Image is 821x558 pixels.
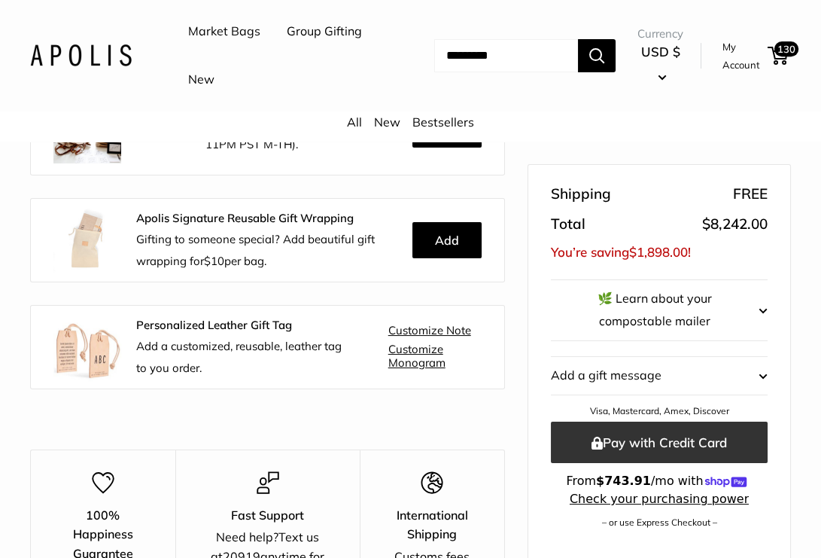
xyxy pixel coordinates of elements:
[551,281,768,341] button: 🌿 Learn about your compostable mailer
[551,245,691,261] span: You’re saving !
[188,69,214,91] a: New
[136,232,375,267] span: Gifting to someone special? Add beautiful gift wrapping for per bag.
[551,181,611,209] span: Shipping
[202,506,333,526] p: Fast Support
[637,40,683,88] button: USD $
[774,41,798,56] span: 130
[287,20,362,43] a: Group Gifting
[578,39,616,72] button: Search
[769,47,788,65] a: 130
[387,506,479,544] p: International Shipping
[188,20,260,43] a: Market Bags
[590,405,729,416] a: Visa, Mastercard, Amex, Discover
[412,114,474,130] a: Bestsellers
[53,313,121,381] img: Apolis_Leather-Gift-Tag_Group_180x.jpg
[551,422,768,464] button: Pay with Credit Card
[388,324,471,337] a: Customize Note
[136,318,292,332] strong: Personalized Leather Gift Tag
[702,215,768,233] span: $8,242.00
[641,44,680,59] span: USD $
[733,181,768,209] span: FREE
[136,211,354,225] strong: Apolis Signature Reusable Gift Wrapping
[53,206,121,274] img: Apolis_GiftWrapping_5_90x_2x.jpg
[204,254,224,268] span: $10
[551,211,585,238] span: Total
[136,339,342,374] span: Add a customized, reusable, leather tag to you order.
[722,38,762,75] a: My Account
[412,222,482,258] button: Add
[374,114,400,130] a: New
[629,245,688,261] span: $1,898.00
[347,114,362,130] a: All
[551,358,768,395] button: Add a gift message
[602,517,717,529] a: – or use Express Checkout –
[637,23,683,44] span: Currency
[434,39,578,72] input: Search...
[30,44,132,66] img: Apolis
[388,343,482,370] a: Customize Monogram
